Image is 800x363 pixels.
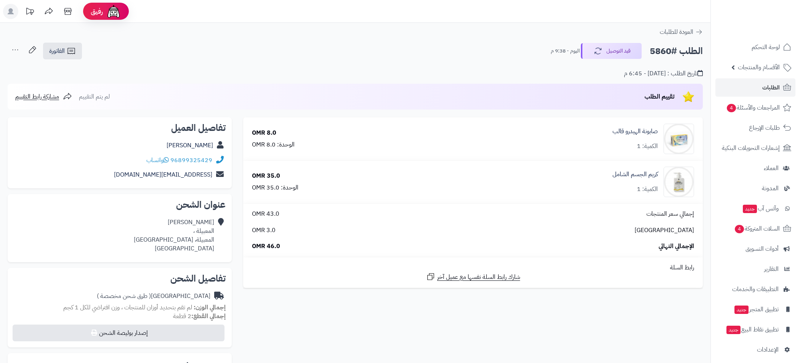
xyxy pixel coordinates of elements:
[43,43,82,59] a: الفاتورة
[749,123,780,133] span: طلبات الإرجاع
[715,159,795,177] a: العملاء
[13,325,224,341] button: إصدار بوليصة الشحن
[664,167,694,197] img: 1739573569-cm51af9dd0msi01klccb0chz9_BODY_CREAM-09-90x90.jpg
[114,170,212,179] a: [EMAIL_ADDRESS][DOMAIN_NAME]
[646,210,694,218] span: إجمالي سعر المنتجات
[752,42,780,53] span: لوحة التحكم
[715,280,795,298] a: التطبيقات والخدمات
[742,203,779,214] span: وآتس آب
[20,4,39,21] a: تحديثات المنصة
[437,273,520,282] span: شارك رابط السلة نفسها مع عميل آخر
[764,163,779,174] span: العملاء
[252,210,279,218] span: 43.0 OMR
[252,183,298,192] div: الوحدة: 35.0 OMR
[106,4,121,19] img: ai-face.png
[97,291,151,301] span: ( طرق شحن مخصصة )
[15,92,72,101] a: مشاركة رابط التقييم
[715,199,795,218] a: وآتس آبجديد
[726,102,780,113] span: المراجعات والأسئلة
[612,127,658,136] a: صابونة الهيدرو قالب
[715,119,795,137] a: طلبات الإرجاع
[191,312,226,321] strong: إجمالي القطع:
[252,242,280,251] span: 46.0 OMR
[715,320,795,339] a: تطبيق نقاط البيعجديد
[715,220,795,238] a: السلات المتروكة4
[715,240,795,258] a: أدوات التسويق
[715,179,795,197] a: المدونة
[612,170,658,179] a: كريم الجسم الشامل
[426,272,520,282] a: شارك رابط السلة نفسها مع عميل آخر
[252,129,276,137] div: 8.0 OMR
[170,156,212,165] a: 96899325429
[637,185,658,194] div: الكمية: 1
[748,21,793,37] img: logo-2.png
[735,225,744,233] span: 4
[660,27,693,37] span: العودة للطلبات
[252,172,280,180] div: 35.0 OMR
[762,183,779,194] span: المدونة
[738,62,780,73] span: الأقسام والمنتجات
[91,7,103,16] span: رفيق
[722,143,780,153] span: إشعارات التحويلات البنكية
[664,124,694,154] img: 1739573119-cm52f9dep0njo01kla0z30oeq_hydro_soap-01-90x90.jpg
[14,200,226,209] h2: عنوان الشحن
[715,139,795,157] a: إشعارات التحويلات البنكية
[715,300,795,318] a: تطبيق المتجرجديد
[637,142,658,151] div: الكمية: 1
[715,260,795,278] a: التقارير
[659,242,694,251] span: الإجمالي النهائي
[726,326,741,334] span: جديد
[49,46,65,56] span: الفاتورة
[252,226,276,235] span: 3.0 OMR
[635,226,694,235] span: [GEOGRAPHIC_DATA]
[715,38,795,56] a: لوحة التحكم
[762,82,780,93] span: الطلبات
[63,303,192,312] span: لم تقم بتحديد أوزان للمنتجات ، وزن افتراضي للكل 1 كجم
[134,218,214,253] div: [PERSON_NAME] المعبيلة ، المعبيلة، [GEOGRAPHIC_DATA] [GEOGRAPHIC_DATA]
[650,43,703,59] h2: الطلب #5860
[194,303,226,312] strong: إجمالي الوزن:
[15,92,59,101] span: مشاركة رابط التقييم
[715,341,795,359] a: الإعدادات
[644,92,675,101] span: تقييم الطلب
[715,99,795,117] a: المراجعات والأسئلة4
[660,27,703,37] a: العودة للطلبات
[246,263,700,272] div: رابط السلة
[581,43,642,59] button: قيد التوصيل
[732,284,779,295] span: التطبيقات والخدمات
[734,304,779,315] span: تطبيق المتجر
[97,292,210,301] div: [GEOGRAPHIC_DATA]
[734,306,749,314] span: جديد
[14,274,226,283] h2: تفاصيل الشحن
[757,344,779,355] span: الإعدادات
[551,47,580,55] small: اليوم - 9:38 م
[624,69,703,78] div: تاريخ الطلب : [DATE] - 6:45 م
[14,123,226,132] h2: تفاصيل العميل
[743,205,757,213] span: جديد
[252,140,295,149] div: الوحدة: 8.0 OMR
[745,244,779,254] span: أدوات التسويق
[167,141,213,150] a: [PERSON_NAME]
[715,78,795,97] a: الطلبات
[79,92,110,101] span: لم يتم التقييم
[726,324,779,335] span: تطبيق نقاط البيع
[734,223,780,234] span: السلات المتروكة
[727,104,736,112] span: 4
[173,312,226,321] small: 2 قطعة
[764,264,779,274] span: التقارير
[146,156,169,165] a: واتساب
